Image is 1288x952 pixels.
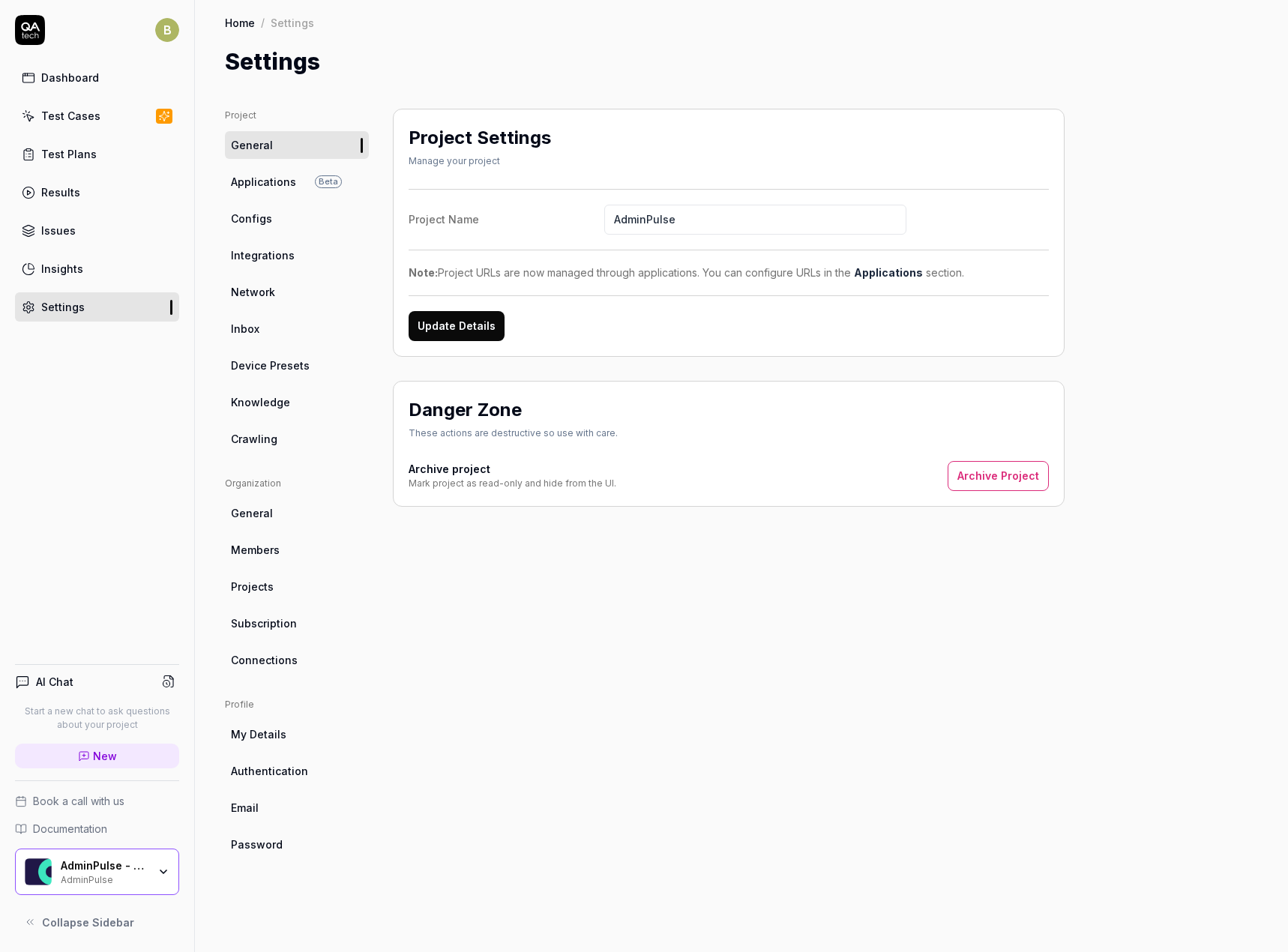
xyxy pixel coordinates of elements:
[41,70,99,85] div: Dashboard
[42,915,134,930] span: Collapse Sidebar
[231,800,259,816] span: Email
[25,858,52,885] img: AdminPulse - 0475.384.429 Logo
[225,131,369,159] a: General
[231,174,296,190] span: Applications
[41,299,85,315] div: Settings
[41,223,76,238] div: Issues
[225,646,369,674] a: Connections
[225,831,369,858] a: Password
[15,744,179,768] a: New
[225,536,369,564] a: Members
[15,849,179,895] button: AdminPulse - 0475.384.429 LogoAdminPulse - 0475.384.429AdminPulse
[231,247,295,263] span: Integrations
[231,394,290,410] span: Knowledge
[225,757,369,785] a: Authentication
[15,705,179,732] p: Start a new chat to ask questions about your project
[315,175,342,188] span: Beta
[231,321,259,337] span: Inbox
[33,821,107,837] span: Documentation
[225,45,320,79] h1: Settings
[409,311,505,341] button: Update Details
[41,146,97,162] div: Test Plans
[231,726,286,742] span: My Details
[948,461,1049,491] button: Archive Project
[231,358,310,373] span: Device Presets
[36,674,73,690] h4: AI Chat
[225,720,369,748] a: My Details
[15,793,179,809] a: Book a call with us
[409,154,551,168] div: Manage your project
[225,315,369,343] a: Inbox
[225,794,369,822] a: Email
[231,763,308,779] span: Authentication
[271,15,314,30] div: Settings
[225,109,369,122] div: Project
[61,873,148,885] div: AdminPulse
[225,425,369,453] a: Crawling
[261,15,265,30] div: /
[604,205,906,235] input: Project Name
[15,292,179,322] a: Settings
[409,427,618,440] div: These actions are destructive so use with care.
[225,241,369,269] a: Integrations
[231,579,274,594] span: Projects
[409,124,551,151] h2: Project Settings
[225,573,369,600] a: Projects
[225,352,369,379] a: Device Presets
[225,15,255,30] a: Home
[409,397,522,424] h2: Danger Zone
[15,907,179,937] button: Collapse Sidebar
[231,837,283,852] span: Password
[409,477,616,490] div: Mark project as read-only and hide from the UI.
[231,542,280,558] span: Members
[225,499,369,527] a: General
[15,101,179,130] a: Test Cases
[231,431,277,447] span: Crawling
[409,266,438,279] strong: Note:
[231,652,298,668] span: Connections
[15,139,179,169] a: Test Plans
[155,15,179,45] button: B
[854,266,923,279] a: Applications
[15,178,179,207] a: Results
[225,477,369,490] div: Organization
[41,108,100,124] div: Test Cases
[93,748,117,764] span: New
[409,461,616,477] h4: Archive project
[225,609,369,637] a: Subscription
[231,615,297,631] span: Subscription
[61,859,148,873] div: AdminPulse - 0475.384.429
[33,793,124,809] span: Book a call with us
[15,216,179,245] a: Issues
[41,261,83,277] div: Insights
[409,211,604,227] div: Project Name
[15,821,179,837] a: Documentation
[15,254,179,283] a: Insights
[225,698,369,711] div: Profile
[231,284,275,300] span: Network
[231,505,273,521] span: General
[225,205,369,232] a: Configs
[225,388,369,416] a: Knowledge
[41,184,80,200] div: Results
[225,278,369,306] a: Network
[231,211,272,226] span: Configs
[155,18,179,42] span: B
[409,265,1049,280] div: Project URLs are now managed through applications. You can configure URLs in the section.
[225,168,369,196] a: ApplicationsBeta
[231,137,273,153] span: General
[15,63,179,92] a: Dashboard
